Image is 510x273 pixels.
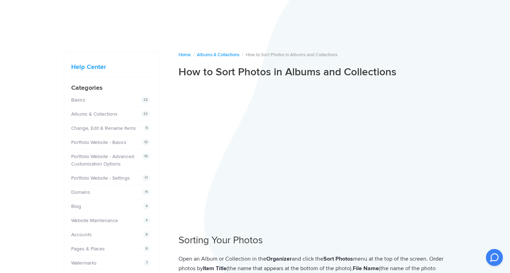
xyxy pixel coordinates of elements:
strong: Item [203,265,214,272]
a: Pages & Places [71,246,105,252]
strong: File Name [353,265,379,272]
a: Watermarks [71,260,97,266]
span: 4 [143,203,150,210]
a: Albums & Collections [71,111,118,117]
span: 7 [143,259,150,266]
a: Basics [71,97,85,103]
a: Albums & Collections [197,52,239,58]
h4: Categories [71,83,152,93]
span: 10 [142,153,150,160]
strong: Organizer [266,255,292,262]
a: Portfolio Website - Basics [71,139,126,145]
strong: Sort Photos [323,255,353,262]
span: How to Sort Photos in Albums and Collections [246,52,338,58]
span: 11 [142,188,150,196]
span: 4 [143,217,150,224]
a: Accounts [71,232,92,238]
a: Domains [71,189,90,195]
span: 17 [142,174,150,181]
span: 8 [143,245,150,252]
span: 22 [141,110,150,117]
a: Change, Edit & Rename Items [71,125,136,131]
a: Home [178,52,191,58]
a: Help Center [71,63,106,71]
h2: Sorting Your Photos [178,233,446,247]
span: 9 [143,124,150,132]
span: 12 [142,139,150,146]
span: / [242,52,243,58]
a: Portfolio Website - Advanced Customization Options [71,153,134,167]
iframe: 25 How To Sort Photos In Albums And Collections [178,85,446,223]
a: Blog [71,203,81,209]
strong: Title [216,265,227,272]
span: 8 [143,231,150,238]
span: / [193,52,194,58]
h1: How to Sort Photos in Albums and Collections [178,65,446,79]
span: 22 [141,96,150,103]
a: Portfolio Website - Settings [71,175,130,181]
a: Website Maintenance [71,217,118,223]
